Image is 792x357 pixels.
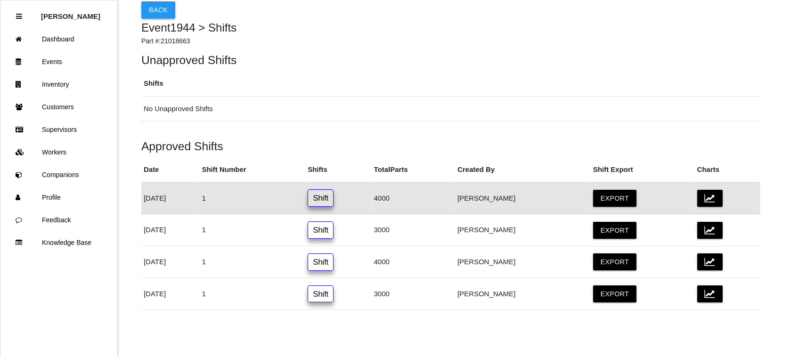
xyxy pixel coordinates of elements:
h5: Approved Shifts [141,140,760,153]
th: Charts [695,157,760,182]
td: [DATE] [141,214,199,246]
th: Shifts [141,71,760,96]
button: Export [593,190,637,207]
td: 3000 [372,214,455,246]
button: Back [141,1,175,18]
th: Shift Export [591,157,695,182]
a: Customers [0,96,117,118]
a: Shift [308,253,334,271]
div: Close [16,5,22,28]
td: [DATE] [141,182,199,214]
a: Feedback [0,209,117,231]
button: Export [593,222,637,239]
td: 1 [199,182,305,214]
th: Created By [455,157,591,182]
a: Workers [0,141,117,163]
th: Total Parts [372,157,455,182]
td: [PERSON_NAME] [455,214,591,246]
a: Companions [0,163,117,186]
th: Shifts [305,157,371,182]
td: [PERSON_NAME] [455,278,591,310]
td: 4000 [372,246,455,278]
td: 1 [199,278,305,310]
a: Supervisors [0,118,117,141]
a: Profile [0,186,117,209]
td: [PERSON_NAME] [455,182,591,214]
a: Knowledge Base [0,231,117,254]
td: 1 [199,246,305,278]
p: Rosie Blandino [41,5,100,20]
th: Date [141,157,199,182]
td: [DATE] [141,246,199,278]
td: [PERSON_NAME] [455,246,591,278]
td: 4000 [372,182,455,214]
p: Part #: 21018663 [141,36,760,46]
h4: Event 1944 > Shifts [141,22,760,34]
a: Shift [308,285,334,303]
button: Export [593,253,637,270]
td: No Unapproved Shifts [141,96,760,122]
a: Dashboard [0,28,117,50]
button: Export [593,285,637,302]
h5: Unapproved Shifts [141,54,760,66]
a: Shift [308,221,334,239]
a: Inventory [0,73,117,96]
td: 1 [199,214,305,246]
th: Shift Number [199,157,305,182]
a: Shift [308,189,334,207]
td: 3000 [372,278,455,310]
td: [DATE] [141,278,199,310]
a: Events [0,50,117,73]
